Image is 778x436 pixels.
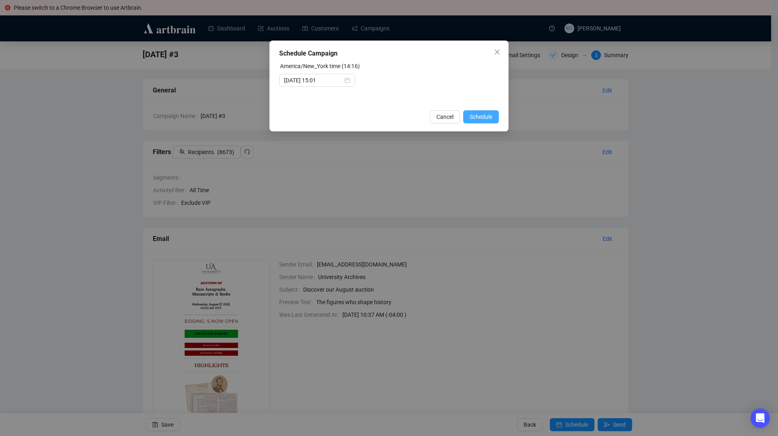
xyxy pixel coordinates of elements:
div: Open Intercom Messenger [750,408,770,428]
span: Cancel [436,112,453,121]
div: Schedule Campaign [279,49,499,58]
button: Schedule [463,110,499,123]
input: Select date [284,76,343,85]
label: America/New_York time (14:16) [280,63,360,69]
button: Close [491,45,504,58]
span: close [494,49,500,55]
span: Schedule [470,112,492,121]
button: Cancel [430,110,460,123]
